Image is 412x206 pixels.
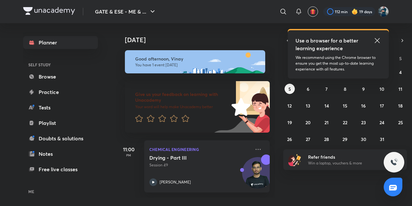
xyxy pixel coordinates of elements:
[379,86,384,92] abbr: October 10, 2025
[380,136,384,142] abbr: October 31, 2025
[23,163,98,176] a: Free live classes
[358,100,369,111] button: October 16, 2025
[160,179,191,185] p: [PERSON_NAME]
[306,136,310,142] abbr: October 27, 2025
[149,145,250,153] p: Chemical Engineering
[287,103,292,109] abbr: October 12, 2025
[344,86,346,92] abbr: October 8, 2025
[125,50,265,73] img: afternoon
[149,154,229,161] h5: Drying - Part III
[362,86,365,92] abbr: October 9, 2025
[285,134,295,144] button: October 26, 2025
[358,84,369,94] button: October 9, 2025
[395,100,406,111] button: October 18, 2025
[390,158,398,166] img: ttu
[343,119,347,126] abbr: October 22, 2025
[135,62,259,68] p: You have 1 event [DATE]
[23,132,98,145] a: Doubts & solutions
[342,136,347,142] abbr: October 29, 2025
[361,103,366,109] abbr: October 16, 2025
[23,101,98,114] a: Tests
[307,86,309,92] abbr: October 6, 2025
[23,147,98,160] a: Notes
[285,117,295,127] button: October 19, 2025
[340,117,350,127] button: October 22, 2025
[285,100,295,111] button: October 12, 2025
[398,86,402,92] abbr: October 11, 2025
[116,145,142,153] h5: 11:00
[361,119,366,126] abbr: October 23, 2025
[135,91,229,103] h6: Give us your feedback on learning with Unacademy
[135,56,259,62] h6: Good afternoon, Vinay
[361,136,366,142] abbr: October 30, 2025
[340,84,350,94] button: October 8, 2025
[23,59,98,70] h6: SELF STUDY
[303,117,313,127] button: October 20, 2025
[295,37,360,52] h5: Use a browser for a better learning experience
[380,103,384,109] abbr: October 17, 2025
[377,84,387,94] button: October 10, 2025
[322,134,332,144] button: October 28, 2025
[23,70,98,83] a: Browse
[377,117,387,127] button: October 24, 2025
[324,103,329,109] abbr: October 14, 2025
[324,119,329,126] abbr: October 21, 2025
[379,119,384,126] abbr: October 24, 2025
[340,100,350,111] button: October 15, 2025
[23,7,75,15] img: Company Logo
[91,5,160,18] button: GATE & ESE - ME & ...
[303,134,313,144] button: October 27, 2025
[285,84,295,94] button: October 5, 2025
[116,153,142,157] p: PM
[308,154,387,160] h6: Refer friends
[308,6,318,17] button: avatar
[23,186,98,197] h6: ME
[398,103,403,109] abbr: October 18, 2025
[358,134,369,144] button: October 30, 2025
[242,161,273,192] img: Avatar
[23,86,98,98] a: Practice
[322,84,332,94] button: October 7, 2025
[310,9,316,14] img: avatar
[303,100,313,111] button: October 13, 2025
[23,117,98,129] a: Playlist
[325,86,328,92] abbr: October 7, 2025
[288,86,291,92] abbr: October 5, 2025
[287,136,292,142] abbr: October 26, 2025
[288,153,301,166] img: referral
[210,81,270,133] img: feedback_image
[306,103,310,109] abbr: October 13, 2025
[399,55,402,61] abbr: Saturday
[343,103,347,109] abbr: October 15, 2025
[322,100,332,111] button: October 14, 2025
[358,117,369,127] button: October 23, 2025
[308,160,387,166] p: Win a laptop, vouchers & more
[395,117,406,127] button: October 25, 2025
[324,136,329,142] abbr: October 28, 2025
[23,36,98,49] a: Planner
[377,134,387,144] button: October 31, 2025
[125,36,276,44] h4: [DATE]
[322,117,332,127] button: October 21, 2025
[398,119,403,126] abbr: October 25, 2025
[23,7,75,16] a: Company Logo
[340,134,350,144] button: October 29, 2025
[303,84,313,94] button: October 6, 2025
[135,104,229,109] p: Your word will help make Unacademy better
[378,6,389,17] img: Vinay Upadhyay
[305,119,311,126] abbr: October 20, 2025
[395,67,406,77] button: October 4, 2025
[351,8,358,15] img: streak
[399,69,402,75] abbr: October 4, 2025
[295,55,381,72] p: We recommend using the Chrome browser to ensure you get the most up-to-date learning experience w...
[395,84,406,94] button: October 11, 2025
[149,162,250,168] p: Session 49
[377,100,387,111] button: October 17, 2025
[287,119,292,126] abbr: October 19, 2025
